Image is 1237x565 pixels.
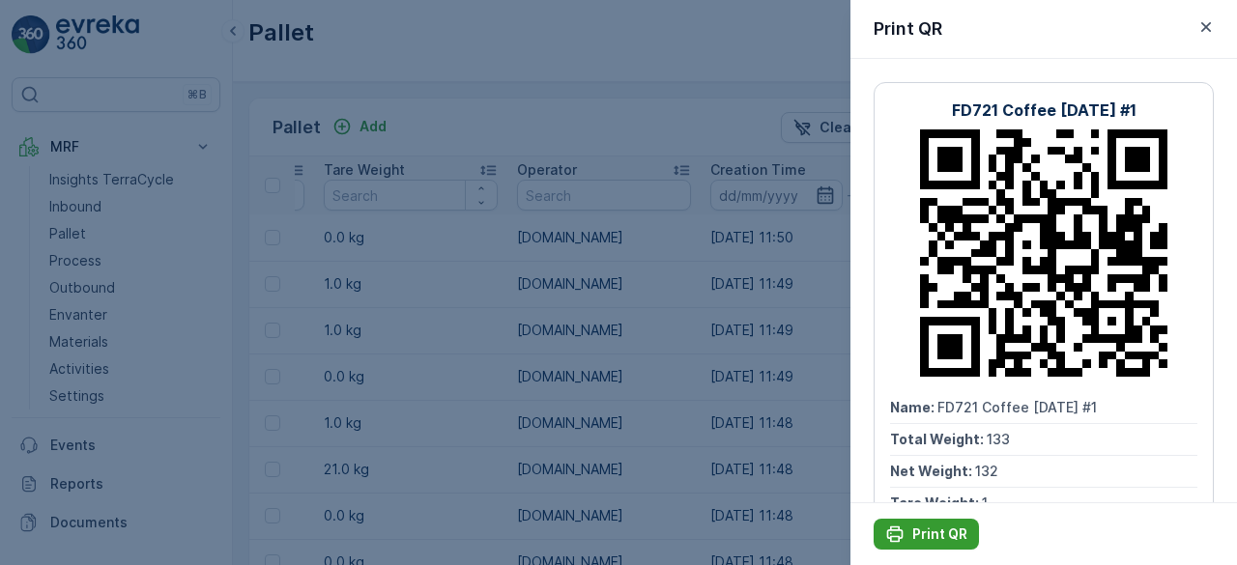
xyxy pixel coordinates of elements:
p: FD721 Coffee [DATE] #1 [952,99,1136,122]
p: FD720 Coffee [DATE] #2 [521,16,712,40]
p: Print QR [912,524,967,544]
span: 95 [113,349,129,365]
span: 132 [975,463,998,479]
span: FD721 Coffee [DATE] #1 [937,399,1097,415]
span: Name : [890,399,937,415]
span: 1 [982,494,988,511]
span: Material : [16,476,82,493]
span: 1 [108,412,114,429]
span: Tare Weight : [16,412,108,429]
span: 133 [987,431,1010,447]
span: Total Weight : [16,349,113,365]
span: Name : [16,317,64,333]
span: Net Weight : [890,463,975,479]
span: Net Weight : [16,381,101,397]
span: 94 [101,381,120,397]
span: Total Weight : [890,431,987,447]
span: FD720 Coffee [DATE] #2 [64,317,229,333]
p: Print QR [874,15,942,42]
button: Print QR [874,519,979,550]
span: Asset Type : [16,444,102,461]
span: NL-PI0102 I CNL0044 Koffie [82,476,270,493]
span: Tare Weight : [890,494,982,511]
span: FD Pallet [102,444,162,461]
